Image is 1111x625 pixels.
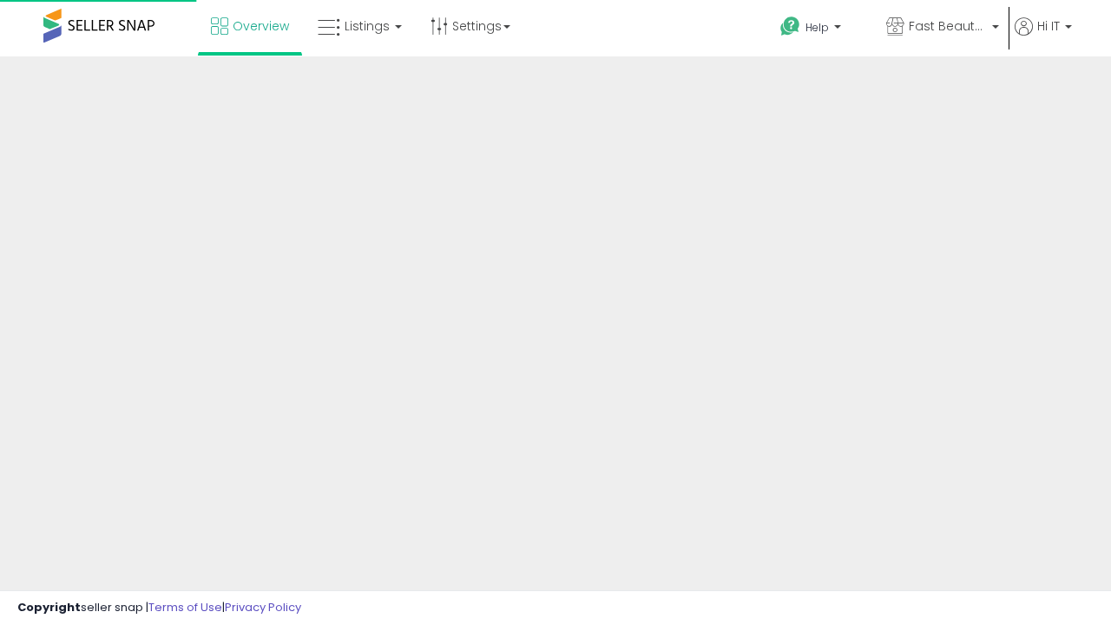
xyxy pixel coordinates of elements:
strong: Copyright [17,599,81,615]
div: seller snap | | [17,600,301,616]
a: Hi IT [1015,17,1072,56]
span: Listings [345,17,390,35]
span: Help [805,20,829,35]
a: Terms of Use [148,599,222,615]
span: Hi IT [1037,17,1060,35]
i: Get Help [779,16,801,37]
a: Help [766,3,871,56]
span: Overview [233,17,289,35]
span: Fast Beauty ([GEOGRAPHIC_DATA]) [909,17,987,35]
a: Privacy Policy [225,599,301,615]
